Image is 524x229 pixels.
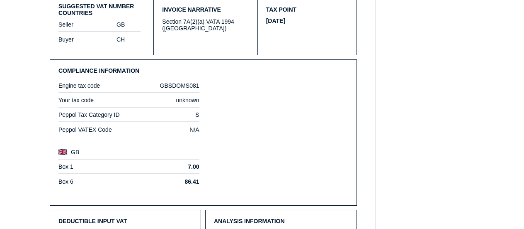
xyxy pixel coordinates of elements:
[131,82,199,89] div: GBSDOMS081
[162,18,244,32] div: Section 7A(2)(a) VATA 1994 ([GEOGRAPHIC_DATA])
[58,219,192,223] h3: Deductible input VAT
[58,82,127,89] label: Engine tax code
[58,97,127,103] label: Your tax code
[131,97,199,103] div: unknown
[58,111,127,118] label: Peppol Tax Category ID
[71,149,158,155] label: GB
[131,163,199,170] h5: 7.00
[116,36,141,43] div: CH
[58,21,116,28] label: Seller
[131,178,199,185] h5: 86.41
[58,126,127,133] label: Peppol VATEX Code
[214,219,348,223] h3: Analysis information
[58,178,127,185] label: Box 6
[266,7,348,12] h3: Tax point
[131,111,199,118] div: S
[131,126,199,133] div: N/A
[58,68,348,73] h3: Compliance information
[116,21,141,28] div: GB
[58,163,127,170] label: Box 1
[58,7,141,12] h3: Suggested VAT number countries
[162,7,244,12] h3: Invoice narrative
[58,36,116,43] label: Buyer
[58,149,67,155] img: gb.png
[266,17,285,24] h5: [DATE]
